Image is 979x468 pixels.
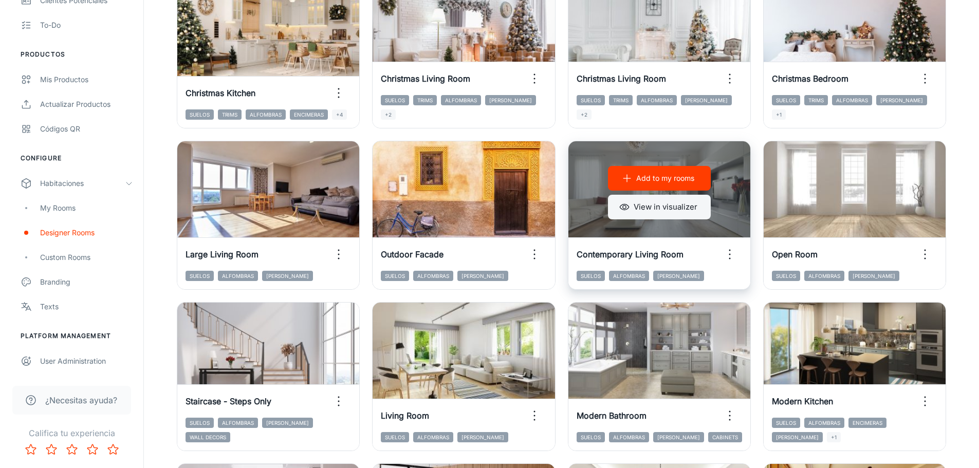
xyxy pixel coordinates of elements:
[186,271,214,281] span: Suelos
[577,95,605,105] span: Suelos
[653,271,704,281] span: [PERSON_NAME]
[772,395,833,407] h6: Modern Kitchen
[62,439,82,460] button: Rate 3 star
[40,355,133,367] div: User Administration
[876,95,927,105] span: [PERSON_NAME]
[772,109,786,120] span: +1
[681,95,732,105] span: [PERSON_NAME]
[218,109,242,120] span: Trims
[772,95,800,105] span: Suelos
[577,109,592,120] span: +2
[577,409,646,422] h6: Modern Bathroom
[772,432,823,442] span: [PERSON_NAME]
[457,271,508,281] span: [PERSON_NAME]
[609,432,649,442] span: Alfombras
[609,95,633,105] span: Trims
[413,432,453,442] span: Alfombras
[485,95,536,105] span: [PERSON_NAME]
[103,439,123,460] button: Rate 5 star
[608,166,711,191] button: Add to my rooms
[262,418,313,428] span: [PERSON_NAME]
[653,432,704,442] span: [PERSON_NAME]
[40,74,133,85] div: Mis productos
[8,427,135,439] p: Califica tu experiencia
[636,173,694,184] p: Add to my rooms
[40,178,125,189] div: Habitaciones
[381,248,444,260] h6: Outdoor Facade
[381,409,429,422] h6: Living Room
[577,72,666,85] h6: Christmas Living Room
[608,195,711,219] button: View in visualizer
[21,439,41,460] button: Rate 1 star
[82,439,103,460] button: Rate 4 star
[218,418,258,428] span: Alfombras
[804,271,844,281] span: Alfombras
[381,95,409,105] span: Suelos
[381,72,470,85] h6: Christmas Living Room
[40,276,133,288] div: Branding
[186,109,214,120] span: Suelos
[772,248,818,260] h6: Open Room
[262,271,313,281] span: [PERSON_NAME]
[332,109,347,120] span: +4
[40,123,133,135] div: Códigos QR
[609,271,649,281] span: Alfombras
[40,202,133,214] div: My Rooms
[218,271,258,281] span: Alfombras
[381,432,409,442] span: Suelos
[848,418,886,428] span: Encimeras
[848,271,899,281] span: [PERSON_NAME]
[804,95,828,105] span: Trims
[413,95,437,105] span: Trims
[186,87,255,99] h6: Christmas Kitchen
[45,394,117,406] span: ¿Necesitas ayuda?
[832,95,872,105] span: Alfombras
[708,432,742,442] span: Cabinets
[40,252,133,263] div: Custom Rooms
[772,418,800,428] span: Suelos
[381,109,396,120] span: +2
[577,432,605,442] span: Suelos
[827,432,841,442] span: +1
[290,109,328,120] span: Encimeras
[804,418,844,428] span: Alfombras
[41,439,62,460] button: Rate 2 star
[186,248,258,260] h6: Large Living Room
[186,395,271,407] h6: Staircase - Steps Only
[40,301,133,312] div: Texts
[246,109,286,120] span: Alfombras
[637,95,677,105] span: Alfombras
[381,271,409,281] span: Suelos
[40,227,133,238] div: Designer Rooms
[40,20,133,31] div: To-do
[186,432,230,442] span: Wall Decors
[577,248,684,260] h6: Contemporary Living Room
[457,432,508,442] span: [PERSON_NAME]
[413,271,453,281] span: Alfombras
[772,72,848,85] h6: Christmas Bedroom
[577,271,605,281] span: Suelos
[186,418,214,428] span: Suelos
[40,99,133,110] div: Actualizar productos
[441,95,481,105] span: Alfombras
[772,271,800,281] span: Suelos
